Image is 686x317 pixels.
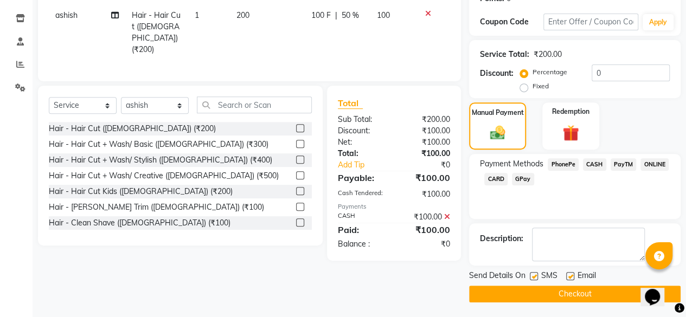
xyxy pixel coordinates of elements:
[197,96,312,113] input: Search or Scan
[55,10,78,20] span: ashish
[480,68,514,79] div: Discount:
[640,158,669,171] span: ONLINE
[394,238,458,250] div: ₹0
[49,170,279,182] div: Hair - Hair Cut + Wash/ Creative ([DEMOGRAPHIC_DATA]) (₹500)
[330,159,405,171] a: Add Tip
[405,159,458,171] div: ₹0
[195,10,199,20] span: 1
[330,211,394,223] div: CASH
[643,14,674,30] button: Apply
[330,189,394,200] div: Cash Tendered:
[480,16,543,28] div: Coupon Code
[49,202,264,213] div: Hair - [PERSON_NAME] Trim ([DEMOGRAPHIC_DATA]) (₹100)
[49,123,216,134] div: Hair - Hair Cut ([DEMOGRAPHIC_DATA]) (₹200)
[338,202,450,211] div: Payments
[330,171,394,184] div: Payable:
[330,137,394,148] div: Net:
[480,233,523,244] div: Description:
[394,211,458,223] div: ₹100.00
[49,154,272,166] div: Hair - Hair Cut + Wash/ Stylish ([DEMOGRAPHIC_DATA]) (₹400)
[480,158,543,170] span: Payment Methods
[341,10,358,21] span: 50 %
[394,137,458,148] div: ₹100.00
[330,114,394,125] div: Sub Total:
[330,238,394,250] div: Balance :
[335,10,337,21] span: |
[394,189,458,200] div: ₹100.00
[394,125,458,137] div: ₹100.00
[583,158,606,171] span: CASH
[469,286,681,302] button: Checkout
[338,98,363,109] span: Total
[611,158,637,171] span: PayTM
[552,107,589,117] label: Redemption
[330,148,394,159] div: Total:
[480,49,529,60] div: Service Total:
[484,173,508,185] span: CARD
[376,10,389,20] span: 100
[394,148,458,159] div: ₹100.00
[330,223,394,236] div: Paid:
[311,10,330,21] span: 100 F
[236,10,249,20] span: 200
[640,274,675,306] iframe: chat widget
[533,67,567,77] label: Percentage
[394,114,458,125] div: ₹200.00
[472,108,524,118] label: Manual Payment
[469,270,525,283] span: Send Details On
[49,217,230,229] div: Hair - Clean Shave ([DEMOGRAPHIC_DATA]) (₹100)
[485,124,510,141] img: _cash.svg
[132,10,181,54] span: Hair - Hair Cut ([DEMOGRAPHIC_DATA]) (₹200)
[557,123,584,143] img: _gift.svg
[578,270,596,283] span: Email
[49,186,233,197] div: Hair - Hair Cut Kids ([DEMOGRAPHIC_DATA]) (₹200)
[394,171,458,184] div: ₹100.00
[543,14,638,30] input: Enter Offer / Coupon Code
[330,125,394,137] div: Discount:
[548,158,579,171] span: PhonePe
[394,223,458,236] div: ₹100.00
[49,139,268,150] div: Hair - Hair Cut + Wash/ Basic ([DEMOGRAPHIC_DATA]) (₹300)
[534,49,562,60] div: ₹200.00
[512,173,534,185] span: GPay
[533,81,549,91] label: Fixed
[541,270,557,283] span: SMS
